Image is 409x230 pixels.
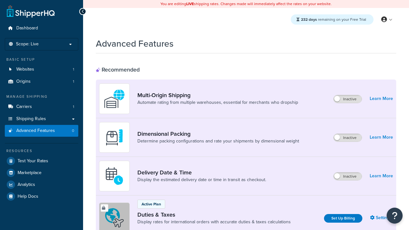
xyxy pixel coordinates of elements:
[137,169,266,176] a: Delivery Date & Time
[5,64,78,75] a: Websites1
[334,134,362,142] label: Inactive
[103,126,126,149] img: DTVBYsAAAAAASUVORK5CYII=
[370,172,393,180] a: Learn More
[370,133,393,142] a: Learn More
[5,113,78,125] a: Shipping Rules
[142,201,161,207] p: Active Plan
[137,130,299,137] a: Dimensional Packing
[73,67,74,72] span: 1
[18,158,48,164] span: Test Your Rates
[73,104,74,110] span: 1
[137,99,298,106] a: Automate rating from multiple warehouses, essential for merchants who dropship
[5,101,78,113] a: Carriers1
[96,37,174,50] h1: Advanced Features
[18,194,38,199] span: Help Docs
[137,211,291,218] a: Duties & Taxes
[16,104,32,110] span: Carriers
[5,76,78,88] li: Origins
[5,167,78,179] a: Marketplace
[137,92,298,99] a: Multi-Origin Shipping
[137,138,299,144] a: Determine packing configurations and rate your shipments by dimensional weight
[5,76,78,88] a: Origins1
[5,155,78,167] a: Test Your Rates
[5,94,78,99] div: Manage Shipping
[16,128,55,134] span: Advanced Features
[16,42,39,47] span: Scope: Live
[103,88,126,110] img: WatD5o0RtDAAAAAElFTkSuQmCC
[137,177,266,183] a: Display the estimated delivery date or time in transit as checkout.
[18,170,42,176] span: Marketplace
[324,214,362,223] a: Set Up Billing
[5,191,78,202] a: Help Docs
[301,17,317,22] strong: 232 days
[96,66,140,73] div: Recommended
[5,64,78,75] li: Websites
[103,165,126,187] img: gfkeb5ejjkALwAAAABJRU5ErkJggg==
[16,26,38,31] span: Dashboard
[334,172,362,180] label: Inactive
[16,79,31,84] span: Origins
[334,95,362,103] label: Inactive
[186,1,194,7] b: LIVE
[5,125,78,137] li: Advanced Features
[387,208,403,224] button: Open Resource Center
[301,17,366,22] span: remaining on your Free Trial
[5,101,78,113] li: Carriers
[5,57,78,62] div: Basic Setup
[18,182,35,188] span: Analytics
[16,67,34,72] span: Websites
[73,79,74,84] span: 1
[370,94,393,103] a: Learn More
[370,213,393,222] a: Settings
[5,125,78,137] a: Advanced Features0
[5,179,78,190] a: Analytics
[72,128,74,134] span: 0
[137,219,291,225] a: Display rates for international orders with accurate duties & taxes calculations
[16,116,46,122] span: Shipping Rules
[5,148,78,154] div: Resources
[5,22,78,34] a: Dashboard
